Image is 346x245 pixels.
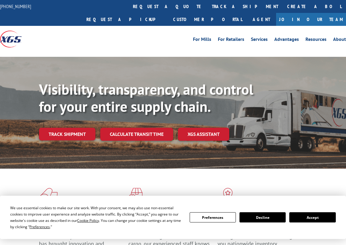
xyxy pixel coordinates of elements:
[100,128,173,141] a: Calculate transit time
[239,212,286,222] button: Decline
[39,80,253,116] b: Visibility, transparency, and control for your entire supply chain.
[39,128,95,140] a: Track shipment
[305,37,326,44] a: Resources
[39,188,58,204] img: xgs-icon-total-supply-chain-intelligence-red
[333,37,346,44] a: About
[10,205,182,230] div: We use essential cookies to make our site work. With your consent, we may also use non-essential ...
[247,13,276,26] a: Agent
[77,218,99,223] span: Cookie Policy
[289,212,335,222] button: Accept
[82,13,169,26] a: Request a pickup
[193,37,211,44] a: For Mills
[29,224,50,229] span: Preferences
[276,13,346,26] a: Join Our Team
[178,128,229,141] a: XGS ASSISTANT
[169,13,247,26] a: Customer Portal
[128,188,143,204] img: xgs-icon-focused-on-flooring-red
[218,37,244,44] a: For Retailers
[251,37,268,44] a: Services
[218,188,238,204] img: xgs-icon-flagship-distribution-model-red
[274,37,299,44] a: Advantages
[190,212,236,222] button: Preferences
